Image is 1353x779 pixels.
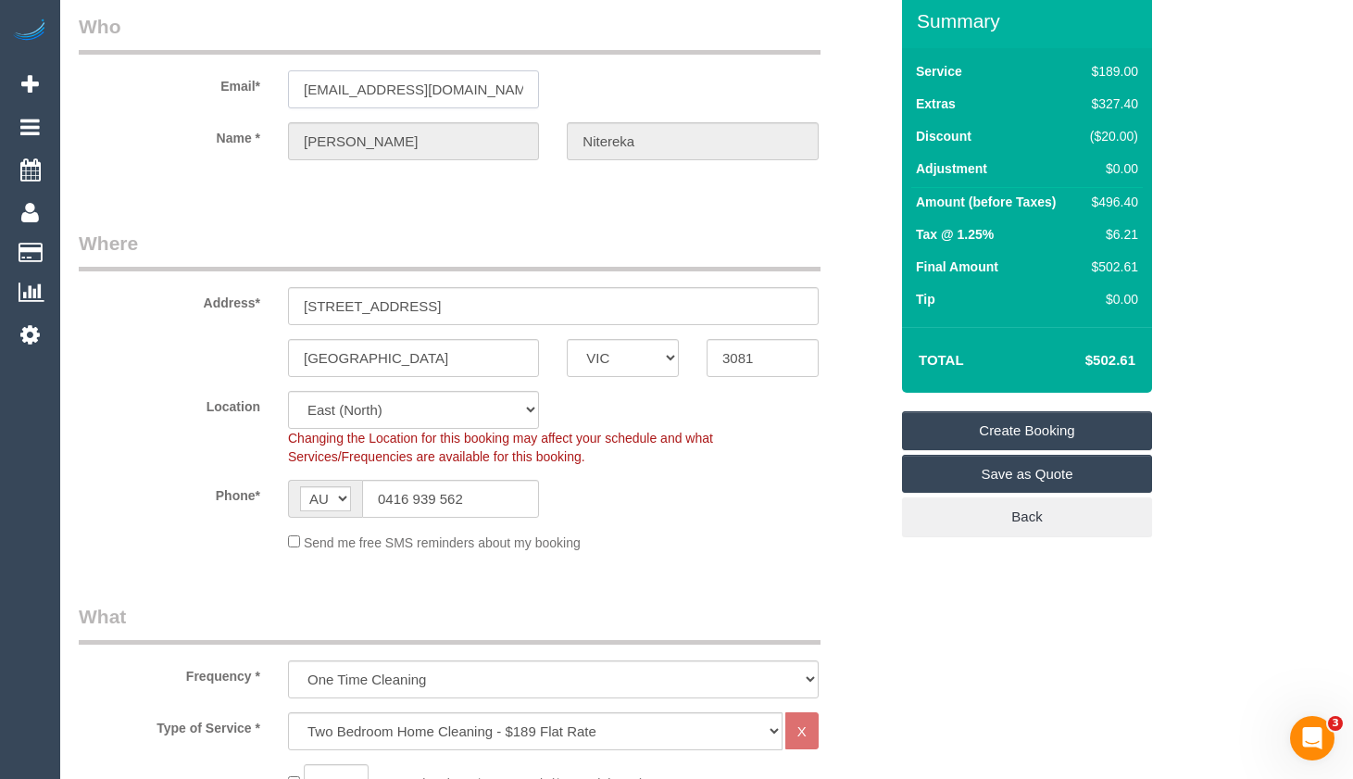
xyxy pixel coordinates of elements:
h3: Summary [917,10,1143,31]
a: Create Booking [902,411,1152,450]
a: Back [902,497,1152,536]
span: Send me free SMS reminders about my booking [304,535,581,550]
input: Suburb* [288,339,539,377]
input: Email* [288,70,539,108]
input: Phone* [362,480,539,518]
label: Frequency * [65,660,274,685]
label: Email* [65,70,274,95]
label: Name * [65,122,274,147]
div: $6.21 [1084,225,1139,244]
legend: Where [79,230,821,271]
iframe: Intercom live chat [1290,716,1334,760]
strong: Total [919,352,964,368]
label: Adjustment [916,159,987,178]
div: $0.00 [1084,159,1139,178]
label: Type of Service * [65,712,274,737]
legend: What [79,603,821,645]
div: $496.40 [1084,193,1139,211]
label: Address* [65,287,274,312]
input: First Name* [288,122,539,160]
div: ($20.00) [1084,127,1139,145]
a: Save as Quote [902,455,1152,494]
legend: Who [79,13,821,55]
label: Service [916,62,962,81]
label: Amount (before Taxes) [916,193,1056,211]
div: $327.40 [1084,94,1139,113]
label: Extras [916,94,956,113]
label: Phone* [65,480,274,505]
label: Final Amount [916,258,998,276]
h4: $502.61 [1030,353,1135,369]
label: Location [65,391,274,416]
label: Discount [916,127,971,145]
span: Changing the Location for this booking may affect your schedule and what Services/Frequencies are... [288,431,713,464]
div: $502.61 [1084,258,1139,276]
label: Tax @ 1.25% [916,225,994,244]
div: $189.00 [1084,62,1139,81]
input: Post Code* [707,339,819,377]
img: Automaid Logo [11,19,48,44]
label: Tip [916,290,935,308]
span: 3 [1328,716,1343,731]
input: Last Name* [567,122,818,160]
div: $0.00 [1084,290,1139,308]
